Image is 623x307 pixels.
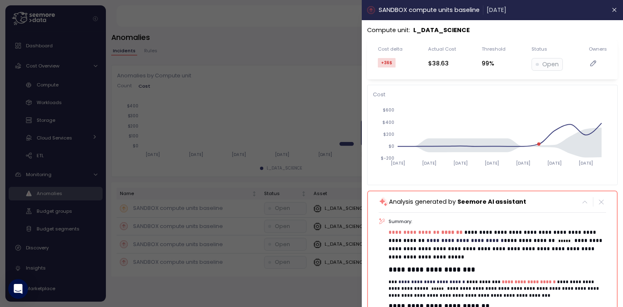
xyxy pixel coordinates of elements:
tspan: [DATE] [485,160,499,166]
div: Open Intercom Messenger [8,279,28,299]
p: SANDBOX compute units baseline [379,5,480,15]
div: Status [532,46,547,52]
tspan: [DATE] [422,160,436,166]
tspan: [DATE] [516,160,530,166]
div: 99% [482,59,506,68]
tspan: $600 [383,108,394,113]
p: [DATE] [487,5,506,15]
p: Analysis generated by [389,197,526,207]
tspan: [DATE] [391,160,405,166]
tspan: $200 [383,132,394,137]
div: +36 $ [378,58,396,68]
span: Seemore AI assistant [457,198,526,206]
tspan: [DATE] [579,160,593,166]
p: Compute unit : [367,26,410,35]
tspan: $400 [382,120,394,125]
div: Threshold [482,46,506,52]
div: $38.63 [428,59,456,68]
button: Open [532,58,563,70]
p: Open [542,60,559,69]
p: Summary: [389,218,606,225]
tspan: $0 [389,144,394,149]
tspan: [DATE] [548,160,562,166]
div: Cost delta [378,46,403,52]
div: Owners [589,46,607,52]
tspan: $-200 [381,156,394,161]
p: Cost [373,91,612,99]
div: Actual Cost [428,46,456,52]
tspan: [DATE] [453,160,468,166]
p: L_DATA_SCIENCE [413,26,470,35]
